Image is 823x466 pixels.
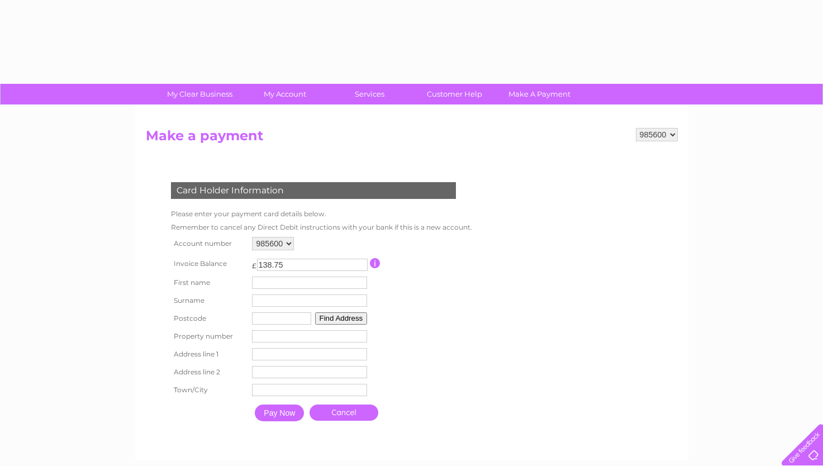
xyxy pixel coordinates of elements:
div: Card Holder Information [171,182,456,199]
a: Services [324,84,416,104]
input: Information [370,258,380,268]
a: My Account [239,84,331,104]
th: Address line 1 [168,345,250,363]
h2: Make a payment [146,128,678,149]
th: Address line 2 [168,363,250,381]
th: Surname [168,292,250,310]
input: Pay Now [255,405,304,421]
th: Invoice Balance [168,253,250,274]
button: Find Address [315,312,368,325]
td: Remember to cancel any Direct Debit instructions with your bank if this is a new account. [168,221,475,234]
th: Property number [168,327,250,345]
a: My Clear Business [154,84,246,104]
a: Make A Payment [493,84,586,104]
td: £ [252,256,256,270]
th: Town/City [168,381,250,399]
th: Account number [168,234,250,253]
a: Cancel [310,405,378,421]
th: First name [168,274,250,292]
a: Customer Help [408,84,501,104]
td: Please enter your payment card details below. [168,207,475,221]
th: Postcode [168,310,250,327]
